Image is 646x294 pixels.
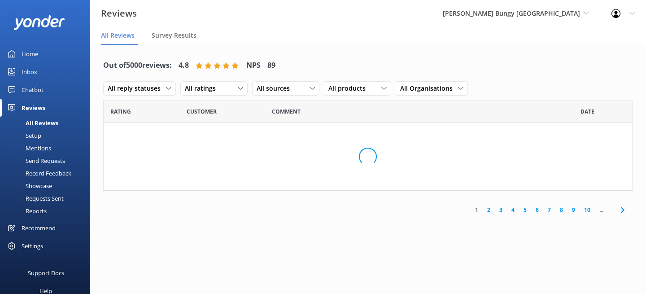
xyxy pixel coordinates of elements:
[471,206,483,214] a: 1
[179,60,189,71] h4: 4.8
[5,205,90,217] a: Reports
[5,192,90,205] a: Requests Sent
[5,117,58,129] div: All Reviews
[152,31,196,40] span: Survey Results
[531,206,543,214] a: 6
[246,60,261,71] h4: NPS
[5,129,90,142] a: Setup
[22,45,38,63] div: Home
[185,83,221,93] span: All ratings
[483,206,495,214] a: 2
[5,180,52,192] div: Showcase
[495,206,507,214] a: 3
[443,9,580,18] span: [PERSON_NAME] Bungy [GEOGRAPHIC_DATA]
[272,107,301,116] span: Question
[22,63,37,81] div: Inbox
[5,142,90,154] a: Mentions
[22,99,45,117] div: Reviews
[103,60,172,71] h4: Out of 5000 reviews:
[110,107,131,116] span: Date
[5,167,90,180] a: Record Feedback
[22,81,44,99] div: Chatbot
[567,206,580,214] a: 9
[595,206,608,214] span: ...
[555,206,567,214] a: 8
[507,206,519,214] a: 4
[543,206,555,214] a: 7
[28,264,64,282] div: Support Docs
[581,107,594,116] span: Date
[5,142,51,154] div: Mentions
[400,83,458,93] span: All Organisations
[108,83,166,93] span: All reply statuses
[101,31,135,40] span: All Reviews
[5,129,41,142] div: Setup
[5,154,90,167] a: Send Requests
[5,192,64,205] div: Requests Sent
[101,6,137,21] h3: Reviews
[257,83,295,93] span: All sources
[267,60,275,71] h4: 89
[519,206,531,214] a: 5
[580,206,595,214] a: 10
[5,167,71,180] div: Record Feedback
[5,205,47,217] div: Reports
[22,219,56,237] div: Recommend
[5,117,90,129] a: All Reviews
[22,237,43,255] div: Settings
[13,15,65,30] img: yonder-white-logo.png
[5,154,65,167] div: Send Requests
[328,83,371,93] span: All products
[187,107,217,116] span: Date
[5,180,90,192] a: Showcase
